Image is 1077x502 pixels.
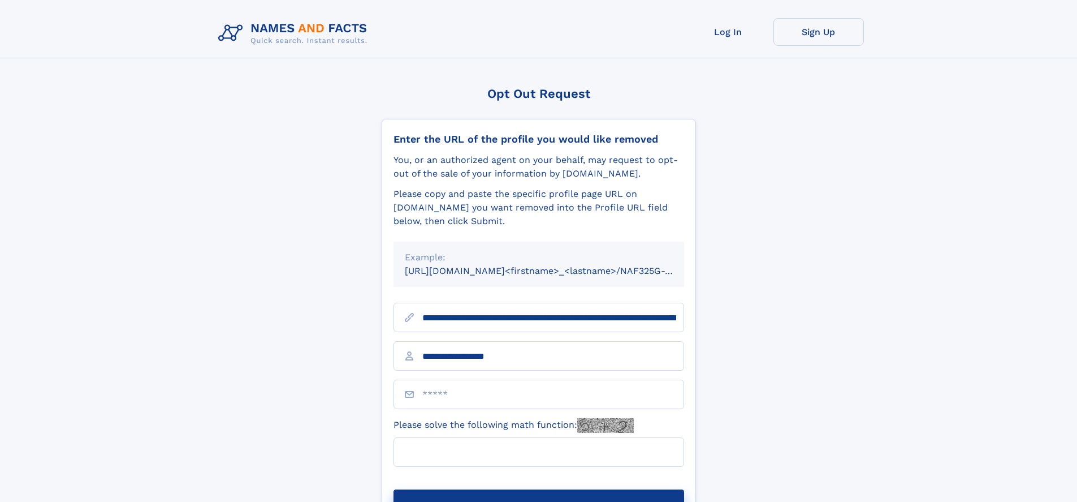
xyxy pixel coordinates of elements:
[393,418,634,433] label: Please solve the following math function:
[393,153,684,181] div: You, or an authorized agent on your behalf, may request to opt-out of the sale of your informatio...
[393,133,684,145] div: Enter the URL of the profile you would like removed
[382,87,696,101] div: Opt Out Request
[393,187,684,228] div: Please copy and paste the specific profile page URL on [DOMAIN_NAME] you want removed into the Pr...
[405,251,673,264] div: Example:
[214,18,377,49] img: Logo Names and Facts
[683,18,773,46] a: Log In
[405,265,706,276] small: [URL][DOMAIN_NAME]<firstname>_<lastname>/NAF325G-xxxxxxxx
[773,18,864,46] a: Sign Up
